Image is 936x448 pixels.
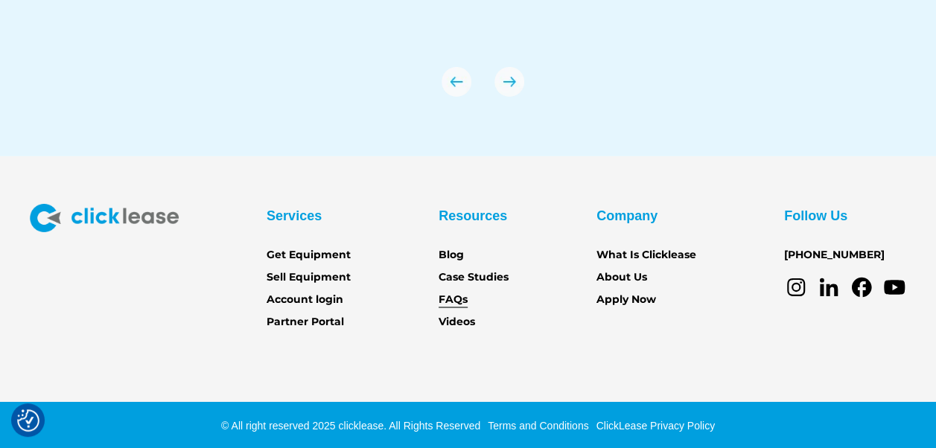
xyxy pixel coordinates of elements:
div: Follow Us [784,204,847,228]
div: Company [596,204,658,228]
a: About Us [596,269,647,286]
img: Clicklease logo [30,204,179,232]
a: Blog [439,247,464,263]
a: Account login [267,292,343,308]
a: Get Equipment [267,247,351,263]
a: FAQs [439,292,468,308]
img: arrow Icon [442,67,471,97]
a: Case Studies [439,269,509,286]
a: Apply Now [596,292,656,308]
div: © All right reserved 2025 clicklease. All Rights Reserved [221,418,480,433]
a: Partner Portal [267,314,344,330]
a: Videos [439,314,475,330]
div: previous slide [442,67,471,97]
a: Terms and Conditions [484,420,588,432]
a: Sell Equipment [267,269,351,286]
a: ClickLease Privacy Policy [592,420,715,432]
a: What Is Clicklease [596,247,696,263]
a: [PHONE_NUMBER] [784,247,885,263]
button: Consent Preferences [17,409,39,432]
div: Resources [439,204,507,228]
img: Revisit consent button [17,409,39,432]
img: arrow Icon [494,67,524,97]
div: Services [267,204,322,228]
div: next slide [494,67,524,97]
